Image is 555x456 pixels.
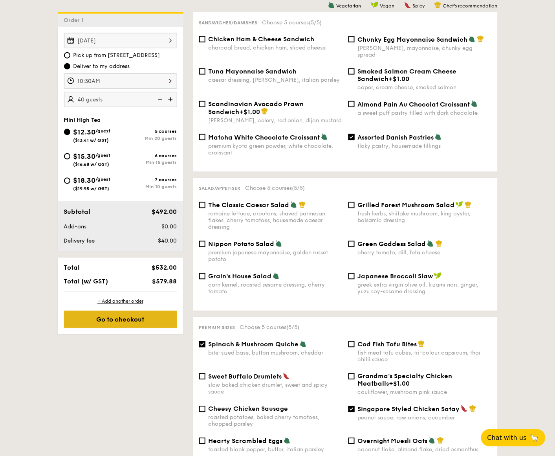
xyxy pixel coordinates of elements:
div: 6 courses [121,153,177,158]
span: +$1.00 [240,108,260,116]
img: icon-vegetarian.fe4039eb.svg [429,437,436,444]
span: Vegetarian [337,3,361,9]
input: Grandma's Specialty Chicken Meatballs+$1.00cauliflower, mushroom pink sauce [348,373,355,380]
img: icon-vegan.f8ff3823.svg [434,272,442,279]
span: Subtotal [64,208,91,216]
img: icon-spicy.37a8142b.svg [461,405,468,412]
div: [PERSON_NAME], mayonnaise, chunky egg spread [358,45,491,58]
input: Hearty Scrambled Eggstoasted black pepper, butter, italian parsley [199,438,205,444]
span: Vegan [380,3,395,9]
span: Assorted Danish Pastries [358,134,434,141]
span: +$1.00 [389,75,410,83]
img: icon-vegan.f8ff3823.svg [456,201,463,208]
span: $579.88 [152,278,177,285]
span: $492.00 [152,208,177,216]
span: Cod Fish Tofu Bites [358,341,417,348]
span: Chef's recommendation [443,3,498,9]
div: a sweet puff pastry filled with dark chocolate [358,110,491,116]
span: Overnight Muesli Oats [358,438,428,445]
img: icon-chef-hat.a58ddaea.svg [437,437,444,444]
span: Hearty Scrambled Eggs [209,438,283,445]
input: Tuna Mayonnaise Sandwichcaesar dressing, [PERSON_NAME], italian parsley [199,68,205,75]
div: flaky pastry, housemade fillings [358,143,491,149]
img: icon-chef-hat.a58ddaea.svg [434,2,441,9]
div: corn kernel, roasted sesame dressing, cherry tomato [209,282,342,295]
span: Pick up from [STREET_ADDRESS] [73,51,160,59]
div: caper, cream cheese, smoked salmon [358,84,491,91]
input: Grilled Forest Mushroom Saladfresh herbs, shiitake mushroom, king oyster, balsamic dressing [348,202,355,208]
span: /guest [96,153,111,158]
input: Deliver to my address [64,63,70,70]
div: fresh herbs, shiitake mushroom, king oyster, balsamic dressing [358,211,491,224]
div: Min 15 guests [121,160,177,165]
img: icon-vegetarian.fe4039eb.svg [469,35,476,42]
span: Mini High Tea [64,117,101,123]
span: (5/5) [309,19,322,26]
span: Delivery fee [64,238,95,245]
span: $0.00 [161,224,177,230]
div: greek extra virgin olive oil, kizami nori, ginger, yuzu soy-sesame dressing [358,282,491,295]
span: Matcha White Chocolate Croissant [209,134,320,141]
img: icon-add.58712e84.svg [165,92,177,107]
span: ($16.68 w/ GST) [73,162,110,167]
div: romaine lettuce, croutons, shaved parmesan flakes, cherry tomatoes, housemade caesar dressing [209,211,342,231]
span: Choose 5 courses [262,19,322,26]
input: $12.30/guest($13.41 w/ GST)5 coursesMin 20 guests [64,129,70,135]
div: coconut flake, almond flake, dried osmanthus [358,447,491,453]
input: The Classic Caesar Saladromaine lettuce, croutons, shaved parmesan flakes, cherry tomatoes, house... [199,202,205,208]
span: Add-ons [64,224,87,230]
img: icon-chef-hat.a58ddaea.svg [477,35,484,42]
img: icon-vegetarian.fe4039eb.svg [273,272,280,279]
input: $18.30/guest($19.95 w/ GST)7 coursesMin 10 guests [64,178,70,184]
input: Cheesy Chicken Sausageroasted potatoes, baked cherry tomatoes, chopped parsley [199,406,205,412]
div: toasted black pepper, butter, italian parsley [209,447,342,453]
span: Smoked Salmon Cream Cheese Sandwich [358,68,457,83]
span: ($19.95 w/ GST) [73,186,110,192]
span: Nippon Potato Salad [209,241,275,248]
input: Event date [64,33,177,48]
input: Nippon Potato Saladpremium japanese mayonnaise, golden russet potato [199,241,205,247]
span: (5/5) [287,324,300,331]
span: $12.30 [73,128,96,136]
img: icon-vegetarian.fe4039eb.svg [284,437,291,444]
span: Chicken Ham & Cheese Sandwich [209,35,315,43]
span: 🦙 [530,434,539,443]
div: Min 10 guests [121,184,177,190]
span: $40.00 [158,238,177,245]
span: Order 1 [64,17,87,24]
input: Chunky Egg Mayonnaise Sandwich[PERSON_NAME], mayonnaise, chunky egg spread [348,36,355,42]
img: icon-spicy.37a8142b.svg [283,373,290,380]
input: Assorted Danish Pastriesflaky pastry, housemade fillings [348,134,355,140]
input: Smoked Salmon Cream Cheese Sandwich+$1.00caper, cream cheese, smoked salmon [348,68,355,75]
img: icon-vegetarian.fe4039eb.svg [427,240,434,247]
span: Japanese Broccoli Slaw [358,273,433,280]
span: Spinach & Mushroom Quiche [209,341,299,348]
input: Sweet Buffalo Drumletsslow baked chicken drumlet, sweet and spicy sauce [199,373,205,380]
input: $15.30/guest($16.68 w/ GST)6 coursesMin 15 guests [64,153,70,160]
input: Overnight Muesli Oatscoconut flake, almond flake, dried osmanthus [348,438,355,444]
span: Tuna Mayonnaise Sandwich [209,68,297,75]
img: icon-vegetarian.fe4039eb.svg [300,340,307,348]
input: Cod Fish Tofu Bitesfish meat tofu cubes, tri-colour capsicum, thai chilli sauce [348,341,355,348]
div: slow baked chicken drumlet, sweet and spicy sauce [209,382,342,395]
span: Choose 5 courses [240,324,300,331]
span: Choose 5 courses [245,185,305,192]
span: Sweet Buffalo Drumlets [209,373,282,381]
input: Spinach & Mushroom Quichebite-sized base, button mushroom, cheddar [199,341,205,348]
img: icon-reduce.1d2dbef1.svg [154,92,165,107]
span: Sandwiches/Danishes [199,20,258,26]
span: Spicy [413,3,425,9]
span: Deliver to my address [73,63,130,70]
input: Grain's House Saladcorn kernel, roasted sesame dressing, cherry tomato [199,273,205,279]
input: Green Goddess Saladcherry tomato, dill, feta cheese [348,241,355,247]
span: /guest [96,177,111,182]
img: icon-chef-hat.a58ddaea.svg [436,240,443,247]
div: cauliflower, mushroom pink sauce [358,389,491,396]
span: Singapore Styled Chicken Satay [358,406,460,413]
span: +$1.00 [389,380,410,388]
span: Grilled Forest Mushroom Salad [358,202,455,209]
div: fish meat tofu cubes, tri-colour capsicum, thai chilli sauce [358,350,491,363]
div: + Add another order [64,298,177,305]
span: Chat with us [487,434,527,442]
span: Salad/Appetiser [199,186,241,191]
